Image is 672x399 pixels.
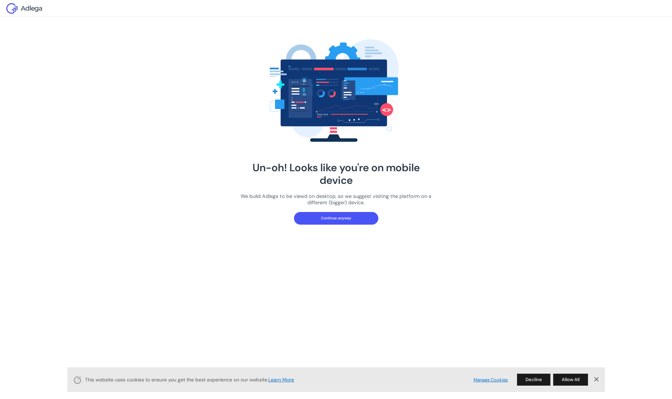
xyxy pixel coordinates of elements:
[591,374,601,385] a: Dismiss Banner
[237,161,435,187] h2: Un-oh! Looks like you're on mobile device
[517,374,550,386] button: Decline
[85,376,463,384] span: This website uses cookies to ensure you get the best experience on our website.
[268,377,294,383] a: Learn More
[73,375,81,384] svg: Cookie Icon
[6,3,18,14] img: Adlega Logo
[237,193,435,206] p: We build Adlega to be viewd on desktop, so we suggest visiting the platform on a different (bigge...
[553,374,588,386] button: Allow All
[294,212,378,225] button: Continue anyway
[474,376,508,384] a: Manage Cookies
[21,5,42,13] h1: Adlega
